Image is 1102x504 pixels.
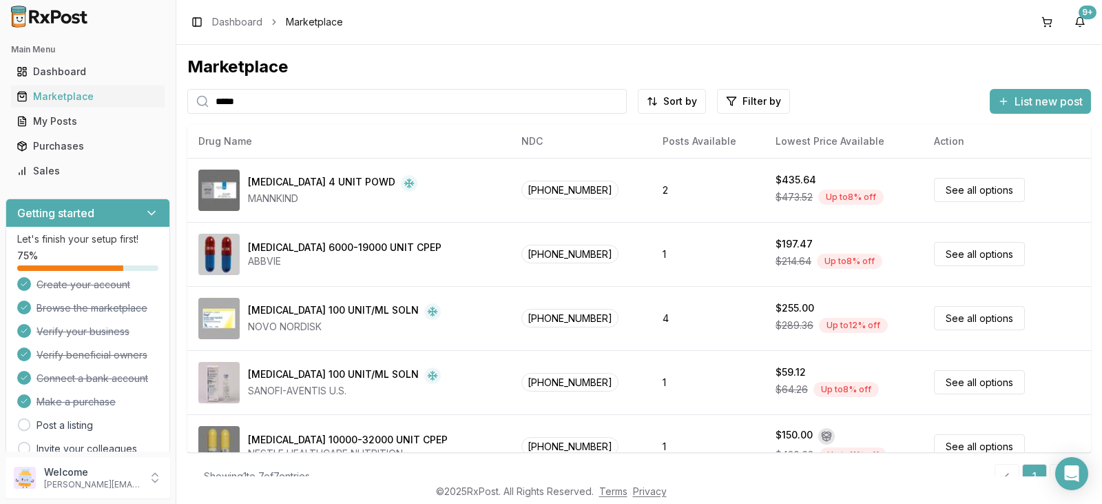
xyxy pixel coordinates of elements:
td: 4 [652,286,765,350]
span: Verify beneficial owners [37,348,147,362]
span: Browse the marketplace [37,301,147,315]
a: See all options [934,242,1025,266]
a: See all options [934,178,1025,202]
div: Open Intercom Messenger [1055,457,1088,490]
span: Sort by [663,94,697,108]
span: $289.36 [776,319,813,332]
button: Marketplace [6,85,170,108]
div: $150.00 [776,428,813,445]
td: 2 [652,158,765,222]
a: Invite your colleagues [37,442,137,456]
span: [PHONE_NUMBER] [521,245,618,263]
div: 9+ [1079,6,1096,19]
a: Privacy [633,485,667,497]
a: See all options [934,434,1025,458]
button: Sort by [638,89,706,114]
a: My Posts [11,109,165,134]
div: $255.00 [776,301,814,315]
span: [PHONE_NUMBER] [521,181,618,199]
a: Post a listing [37,419,93,432]
th: Drug Name [187,125,510,158]
div: [MEDICAL_DATA] 100 UNIT/ML SOLN [248,303,419,320]
span: Verify your business [37,325,129,339]
div: My Posts [17,114,159,128]
div: [MEDICAL_DATA] 100 UNIT/ML SOLN [248,367,419,384]
nav: breadcrumb [212,15,343,29]
button: List new post [990,89,1091,114]
button: Dashboard [6,61,170,83]
p: [PERSON_NAME][EMAIL_ADDRESS][DOMAIN_NAME] [44,479,140,490]
img: User avatar [14,467,36,489]
span: $420.68 [776,448,814,462]
span: $214.64 [776,254,811,268]
span: [PHONE_NUMBER] [521,373,618,392]
th: Lowest Price Available [765,125,923,158]
img: Lantus 100 UNIT/ML SOLN [198,362,240,403]
a: Purchases [11,134,165,159]
div: $59.12 [776,365,806,379]
div: NOVO NORDISK [248,320,441,334]
div: MANNKIND [248,192,417,205]
a: List new post [990,96,1091,110]
td: 1 [652,350,765,414]
div: NESTLE HEALTHCARE NUTRITION [248,447,448,461]
p: Let's finish your setup first! [17,232,158,246]
th: Action [923,125,1091,158]
td: 1 [652,222,765,286]
img: Fiasp 100 UNIT/ML SOLN [198,298,240,339]
span: Connect a bank account [37,372,148,385]
span: Filter by [742,94,781,108]
h2: Main Menu [11,44,165,55]
a: 1 [1022,464,1047,489]
div: [MEDICAL_DATA] 10000-32000 UNIT CPEP [248,433,448,447]
img: Creon 6000-19000 UNIT CPEP [198,234,240,275]
a: Dashboard [11,59,165,84]
button: My Posts [6,110,170,132]
span: $473.52 [776,190,813,204]
th: Posts Available [652,125,765,158]
div: Marketplace [17,90,159,103]
div: $197.47 [776,237,813,251]
a: See all options [934,370,1025,394]
div: Up to 8 % off [813,382,879,397]
p: Welcome [44,465,140,479]
div: Sales [17,164,159,178]
h3: Getting started [17,205,94,221]
td: 1 [652,414,765,478]
button: Filter by [717,89,790,114]
a: See all options [934,306,1025,330]
div: Purchases [17,139,159,153]
a: Terms [599,485,627,497]
div: [MEDICAL_DATA] 6000-19000 UNIT CPEP [248,241,441,254]
img: Afrezza 4 UNIT POWD [198,170,240,211]
th: NDC [510,125,651,158]
a: Dashboard [212,15,262,29]
div: ABBVIE [248,254,441,268]
div: Up to 12 % off [819,318,888,333]
div: [MEDICAL_DATA] 4 UNIT POWD [248,175,395,192]
div: Showing 1 to 7 of 7 entries [204,470,310,483]
span: Marketplace [286,15,343,29]
span: [PHONE_NUMBER] [521,309,618,327]
span: Make a purchase [37,395,116,409]
button: 9+ [1069,11,1091,33]
span: 75 % [17,249,38,263]
div: Up to 8 % off [817,254,882,269]
div: $435.64 [776,173,816,187]
a: Marketplace [11,84,165,109]
div: Up to 11 % off [820,447,886,463]
div: Up to 8 % off [818,190,884,205]
span: List new post [1015,93,1083,110]
span: [PHONE_NUMBER] [521,437,618,456]
span: $64.26 [776,383,808,396]
img: Zenpep 10000-32000 UNIT CPEP [198,426,240,467]
div: Dashboard [17,65,159,79]
nav: pagination [995,464,1074,489]
img: RxPost Logo [6,6,94,28]
span: Create your account [37,278,130,292]
button: Purchases [6,135,170,157]
div: SANOFI-AVENTIS U.S. [248,384,441,398]
div: Marketplace [187,56,1091,78]
button: Sales [6,160,170,182]
a: Sales [11,159,165,183]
